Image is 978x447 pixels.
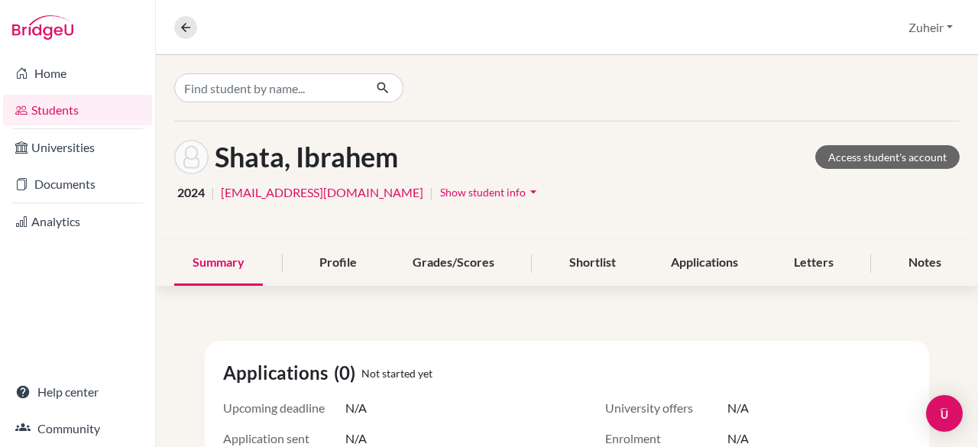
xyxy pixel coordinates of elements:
[3,413,152,444] a: Community
[3,132,152,163] a: Universities
[429,183,433,202] span: |
[3,95,152,125] a: Students
[439,180,542,204] button: Show student infoarrow_drop_down
[211,183,215,202] span: |
[174,241,263,286] div: Summary
[890,241,960,286] div: Notes
[526,184,541,199] i: arrow_drop_down
[653,241,756,286] div: Applications
[223,359,334,387] span: Applications
[605,399,727,417] span: University offers
[902,13,960,42] button: Zuheir
[345,399,367,417] span: N/A
[174,73,364,102] input: Find student by name...
[776,241,852,286] div: Letters
[727,399,749,417] span: N/A
[12,15,73,40] img: Bridge-U
[223,399,345,417] span: Upcoming deadline
[177,183,205,202] span: 2024
[215,141,398,173] h1: Shata, Ibrahem
[221,183,423,202] a: [EMAIL_ADDRESS][DOMAIN_NAME]
[174,140,209,174] img: Ibrahem Shata's avatar
[361,365,432,381] span: Not started yet
[551,241,634,286] div: Shortlist
[334,359,361,387] span: (0)
[440,186,526,199] span: Show student info
[301,241,375,286] div: Profile
[3,58,152,89] a: Home
[815,145,960,169] a: Access student's account
[394,241,513,286] div: Grades/Scores
[3,206,152,237] a: Analytics
[926,395,963,432] div: Open Intercom Messenger
[3,377,152,407] a: Help center
[3,169,152,199] a: Documents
